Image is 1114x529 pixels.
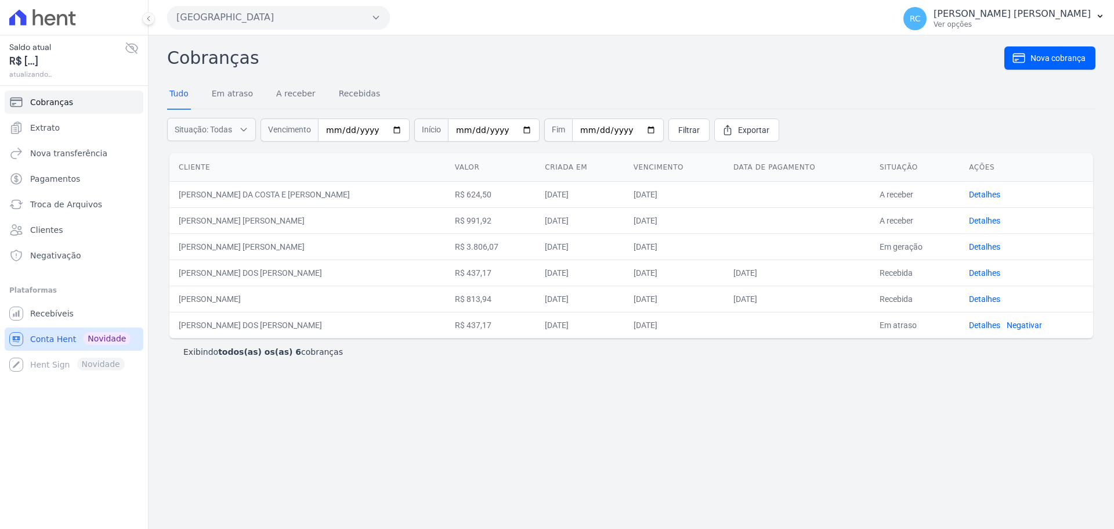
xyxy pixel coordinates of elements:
[624,286,724,312] td: [DATE]
[894,2,1114,35] button: RC [PERSON_NAME] [PERSON_NAME] Ver opções
[30,224,63,236] span: Clientes
[83,332,131,345] span: Novidade
[414,118,448,142] span: Início
[1007,321,1042,330] a: Negativar
[934,20,1091,29] p: Ver opções
[5,116,143,139] a: Extrato
[870,233,960,260] td: Em geração
[724,260,870,286] td: [DATE]
[446,233,536,260] td: R$ 3.806,07
[624,153,724,182] th: Vencimento
[960,153,1093,182] th: Ações
[9,91,139,376] nav: Sidebar
[183,346,343,358] p: Exibindo cobranças
[870,260,960,286] td: Recebida
[870,207,960,233] td: A receber
[536,181,624,207] td: [DATE]
[30,199,102,210] span: Troca de Arquivos
[536,207,624,233] td: [DATE]
[446,260,536,286] td: R$ 437,17
[969,242,1000,251] a: Detalhes
[167,6,390,29] button: [GEOGRAPHIC_DATA]
[169,260,446,286] td: [PERSON_NAME] DOS [PERSON_NAME]
[536,260,624,286] td: [DATE]
[5,328,143,351] a: Conta Hent Novidade
[5,193,143,216] a: Troca de Arquivos
[5,302,143,325] a: Recebíveis
[624,312,724,338] td: [DATE]
[668,118,710,142] a: Filtrar
[30,333,76,345] span: Conta Hent
[9,53,125,69] span: R$ [...]
[30,308,74,319] span: Recebíveis
[714,118,779,142] a: Exportar
[9,41,125,53] span: Saldo atual
[910,15,921,23] span: RC
[30,96,73,108] span: Cobranças
[1030,52,1086,64] span: Nova cobrança
[274,80,318,110] a: A receber
[175,124,232,135] span: Situação: Todas
[30,122,60,134] span: Extrato
[624,207,724,233] td: [DATE]
[624,260,724,286] td: [DATE]
[5,244,143,267] a: Negativação
[30,173,80,185] span: Pagamentos
[5,167,143,190] a: Pagamentos
[5,218,143,242] a: Clientes
[446,207,536,233] td: R$ 991,92
[934,8,1091,20] p: [PERSON_NAME] [PERSON_NAME]
[969,190,1000,199] a: Detalhes
[218,347,301,357] b: todos(as) os(as) 6
[261,118,318,142] span: Vencimento
[9,69,125,80] span: atualizando...
[30,250,81,261] span: Negativação
[969,216,1000,225] a: Detalhes
[5,91,143,114] a: Cobranças
[536,153,624,182] th: Criada em
[969,268,1000,278] a: Detalhes
[169,312,446,338] td: [PERSON_NAME] DOS [PERSON_NAME]
[169,181,446,207] td: [PERSON_NAME] DA COSTA E [PERSON_NAME]
[30,147,107,159] span: Nova transferência
[544,118,572,142] span: Fim
[169,153,446,182] th: Cliente
[624,233,724,260] td: [DATE]
[167,45,1004,71] h2: Cobranças
[446,181,536,207] td: R$ 624,50
[969,321,1000,330] a: Detalhes
[169,207,446,233] td: [PERSON_NAME] [PERSON_NAME]
[536,312,624,338] td: [DATE]
[5,142,143,165] a: Nova transferência
[167,118,256,141] button: Situação: Todas
[169,233,446,260] td: [PERSON_NAME] [PERSON_NAME]
[738,124,769,136] span: Exportar
[209,80,255,110] a: Em atraso
[624,181,724,207] td: [DATE]
[969,294,1000,304] a: Detalhes
[536,286,624,312] td: [DATE]
[446,153,536,182] th: Valor
[1004,46,1095,70] a: Nova cobrança
[9,283,139,297] div: Plataformas
[724,153,870,182] th: Data de pagamento
[337,80,383,110] a: Recebidas
[678,124,700,136] span: Filtrar
[446,312,536,338] td: R$ 437,17
[169,286,446,312] td: [PERSON_NAME]
[870,286,960,312] td: Recebida
[724,286,870,312] td: [DATE]
[446,286,536,312] td: R$ 813,94
[870,153,960,182] th: Situação
[167,80,191,110] a: Tudo
[536,233,624,260] td: [DATE]
[870,181,960,207] td: A receber
[870,312,960,338] td: Em atraso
